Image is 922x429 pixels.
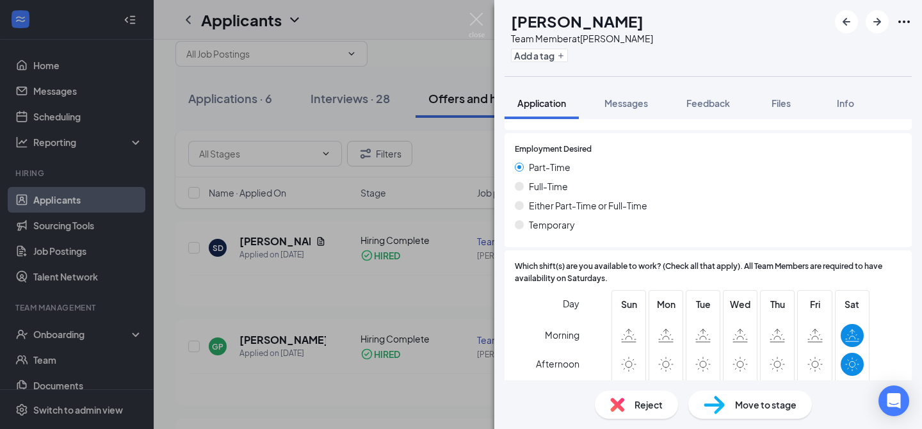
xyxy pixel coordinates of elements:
[691,297,715,311] span: Tue
[604,97,648,109] span: Messages
[735,398,797,412] span: Move to stage
[529,198,647,213] span: Either Part-Time or Full-Time
[529,179,568,193] span: Full-Time
[529,160,570,174] span: Part-Time
[869,14,885,29] svg: ArrowRight
[529,218,575,232] span: Temporary
[766,297,789,311] span: Thu
[878,385,909,416] div: Open Intercom Messenger
[896,14,912,29] svg: Ellipses
[563,296,579,311] span: Day
[511,10,643,32] h1: [PERSON_NAME]
[866,10,889,33] button: ArrowRight
[511,49,568,62] button: PlusAdd a tag
[654,297,677,311] span: Mon
[839,14,854,29] svg: ArrowLeftNew
[536,352,579,375] span: Afternoon
[772,97,791,109] span: Files
[837,97,854,109] span: Info
[835,10,858,33] button: ArrowLeftNew
[515,143,592,156] span: Employment Desired
[804,297,827,311] span: Fri
[515,261,902,285] span: Which shift(s) are you available to work? (Check all that apply). All Team Members are required t...
[635,398,663,412] span: Reject
[617,297,640,311] span: Sun
[686,97,730,109] span: Feedback
[517,97,566,109] span: Application
[841,297,864,311] span: Sat
[729,297,752,311] span: Wed
[511,32,653,45] div: Team Member at [PERSON_NAME]
[557,52,565,60] svg: Plus
[545,323,579,346] span: Morning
